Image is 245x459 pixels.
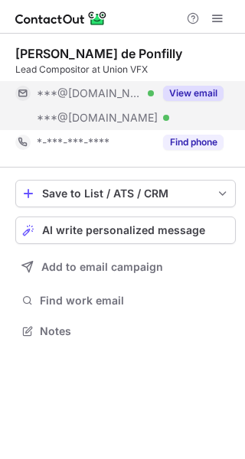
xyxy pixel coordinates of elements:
img: ContactOut v5.3.10 [15,9,107,28]
button: Reveal Button [163,86,224,101]
span: Notes [40,324,230,338]
button: Reveal Button [163,135,224,150]
div: [PERSON_NAME] de Ponfilly [15,46,182,61]
span: Add to email campaign [41,261,163,273]
button: AI write personalized message [15,216,236,244]
button: Notes [15,321,236,342]
span: AI write personalized message [42,224,205,236]
button: Find work email [15,290,236,311]
div: Save to List / ATS / CRM [42,187,209,200]
span: ***@[DOMAIN_NAME] [37,111,158,125]
button: save-profile-one-click [15,180,236,207]
span: Find work email [40,294,230,308]
span: ***@[DOMAIN_NAME] [37,86,142,100]
button: Add to email campaign [15,253,236,281]
div: Lead Compositor at Union VFX [15,63,236,76]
